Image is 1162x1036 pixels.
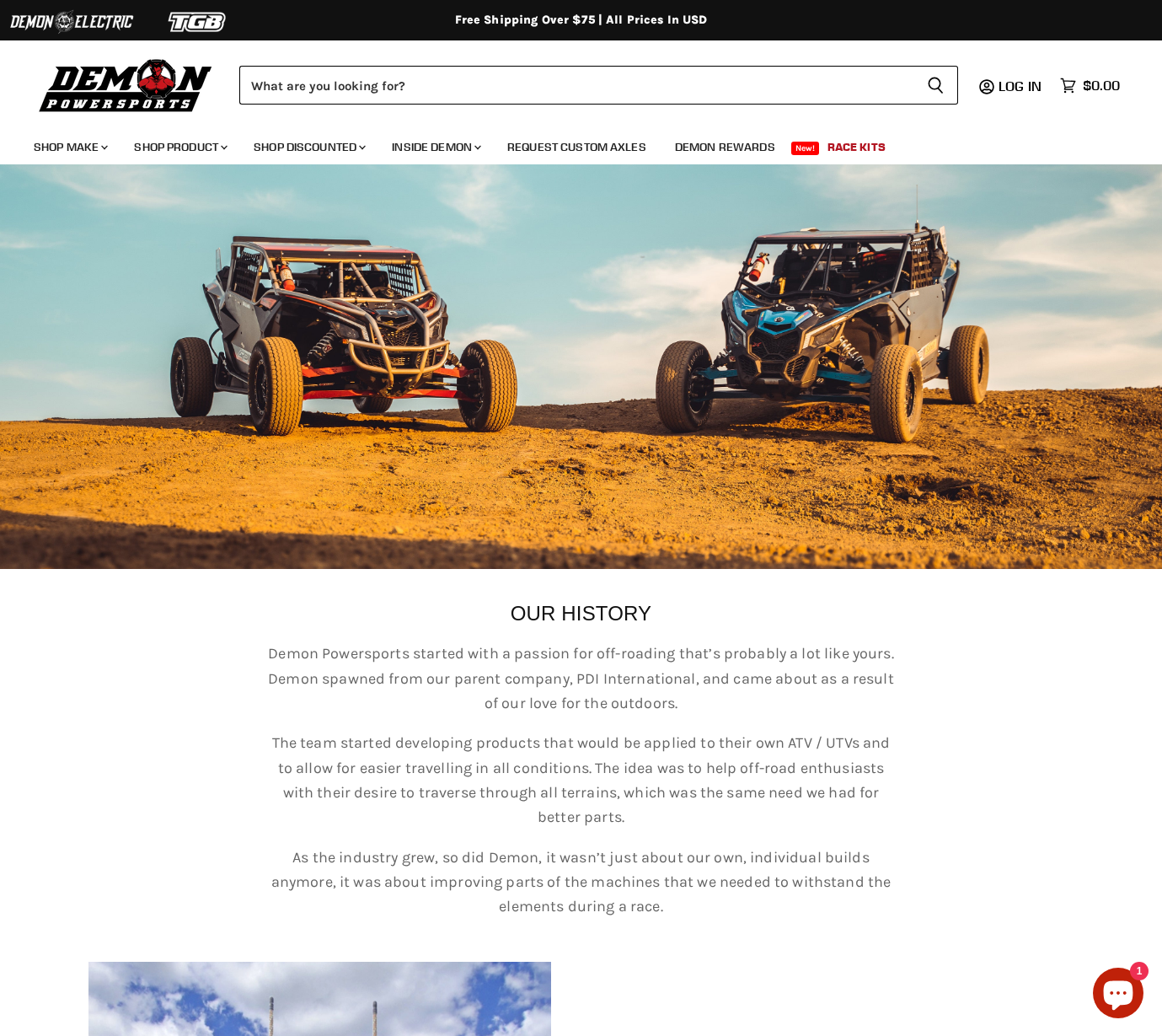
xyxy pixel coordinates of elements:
[239,66,913,105] input: Search
[21,130,118,164] a: Shop Make
[791,142,820,155] span: New!
[135,6,261,38] img: TGB Logo 2
[815,130,898,164] a: Race Kits
[241,130,376,164] a: Shop Discounted
[265,731,897,829] p: The team started developing products that would be applied to their own ATV / UTVs and to allow f...
[21,123,1116,164] ul: Main menu
[239,66,958,105] form: Product
[8,6,135,38] img: Demon Electric Logo 2
[121,130,238,164] a: Shop Product
[265,845,897,920] p: As the industry grew, so did Demon, it wasn’t just about our own, individual builds anymore, it w...
[991,78,1052,94] a: Log in
[495,130,659,164] a: Request Custom Axles
[1088,968,1149,1023] inbox-online-store-chat: Shopify online store chat
[913,66,958,105] button: Search
[88,603,1074,625] p: OUR HISTORY
[265,641,897,716] p: Demon Powersports started with a passion for off-roading that’s probably a lot like yours. Demon ...
[662,130,788,164] a: Demon Rewards
[1052,73,1128,98] a: $0.00
[999,78,1042,94] span: Log in
[379,130,491,164] a: Inside Demon
[34,55,218,115] img: Demon Powersports
[1083,78,1120,94] span: $0.00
